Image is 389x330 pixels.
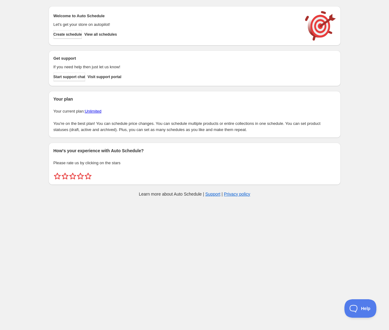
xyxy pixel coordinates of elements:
[54,32,82,37] span: Create schedule
[54,55,299,62] h2: Get support
[54,64,299,70] p: If you need help then just let us know!
[54,148,336,154] h2: How's your experience with Auto Schedule?
[205,192,220,197] a: Support
[54,13,299,19] h2: Welcome to Auto Schedule
[224,192,250,197] a: Privacy policy
[54,30,82,39] button: Create schedule
[88,73,121,81] a: Visit support portal
[54,74,85,79] span: Start support chat
[54,121,336,133] p: You're on the best plan! You can schedule price changes. You can schedule multiple products or en...
[84,30,117,39] button: View all schedules
[84,32,117,37] span: View all schedules
[88,74,121,79] span: Visit support portal
[54,96,336,102] h2: Your plan
[139,191,250,197] p: Learn more about Auto Schedule | |
[85,109,101,113] a: Unlimited
[54,108,336,114] p: Your current plan:
[344,299,377,318] iframe: Toggle Customer Support
[54,22,299,28] p: Let's get your store on autopilot!
[54,73,85,81] a: Start support chat
[54,160,336,166] p: Please rate us by clicking on the stars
